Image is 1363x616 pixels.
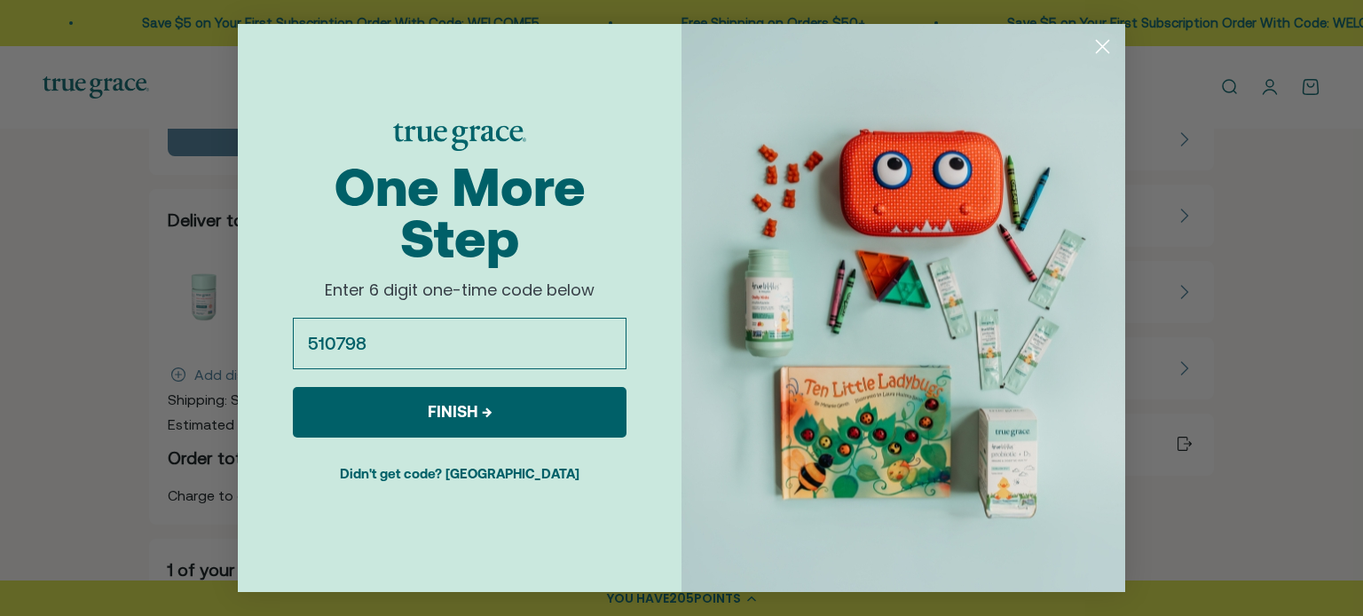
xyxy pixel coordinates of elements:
[335,156,586,269] span: One More Step
[1087,31,1118,62] button: Close dialog
[293,387,626,438] button: FINISH →
[293,452,626,496] button: Didn't get code? [GEOGRAPHIC_DATA]
[288,280,632,300] p: Enter 6 digit one-time code below
[393,123,526,151] img: 18be5d14-aba7-4724-9449-be68293c42cd.png
[293,318,626,369] input: Enter code
[681,24,1125,592] img: 434b2455-bb6d-4450-8e89-62a77131050a.jpeg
